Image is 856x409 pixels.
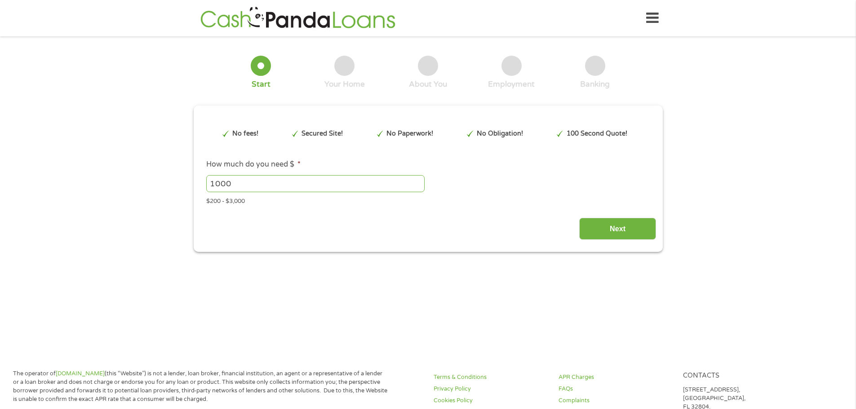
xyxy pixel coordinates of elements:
[252,79,271,89] div: Start
[579,218,656,240] input: Next
[559,373,673,382] a: APR Charges
[434,385,548,393] a: Privacy Policy
[56,370,105,377] a: [DOMAIN_NAME]
[559,396,673,405] a: Complaints
[434,396,548,405] a: Cookies Policy
[488,79,535,89] div: Employment
[409,79,447,89] div: About You
[580,79,610,89] div: Banking
[683,372,797,380] h4: Contacts
[434,373,548,382] a: Terms & Conditions
[567,129,627,139] p: 100 Second Quote!
[302,129,343,139] p: Secured Site!
[386,129,433,139] p: No Paperwork!
[324,79,365,89] div: Your Home
[206,160,301,169] label: How much do you need $
[206,194,649,206] div: $200 - $3,000
[198,5,398,31] img: GetLoanNow Logo
[477,129,523,139] p: No Obligation!
[559,385,673,393] a: FAQs
[13,369,388,404] p: The operator of (this “Website”) is not a lender, loan broker, financial institution, an agent or...
[232,129,258,139] p: No fees!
